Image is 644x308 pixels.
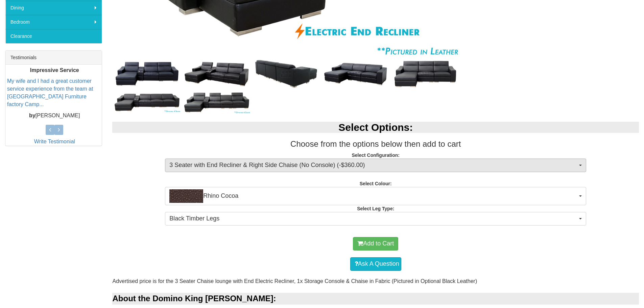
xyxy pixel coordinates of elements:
a: Ask A Question [350,257,401,271]
button: Add to Cart [353,237,398,251]
span: Rhino Cocoa [169,189,577,203]
div: Testimonials [5,51,102,65]
a: My wife and I had a great customer service experience from the team at [GEOGRAPHIC_DATA] Furnitur... [7,78,93,108]
button: Black Timber Legs [165,212,586,226]
a: Bedroom [5,15,102,29]
span: Black Timber Legs [169,214,577,223]
a: Write Testimonial [34,139,75,144]
b: Select Options: [338,122,413,133]
strong: Select Configuration: [352,152,400,158]
span: 3 Seater with End Recliner & Right Side Chaise (No Console) (-$360.00) [169,161,577,170]
button: 3 Seater with End Recliner & Right Side Chaise (No Console) (-$360.00) [165,159,586,172]
p: [PERSON_NAME] [7,112,102,120]
h3: Choose from the options below then add to cart [112,140,639,148]
b: by [29,113,35,118]
img: Rhino Cocoa [169,189,203,203]
strong: Select Leg Type: [357,206,394,211]
a: Clearance [5,29,102,43]
div: About the Domino King [PERSON_NAME]: [112,293,639,304]
strong: Select Colour: [360,181,392,186]
b: Impressive Service [30,67,79,73]
a: Dining [5,1,102,15]
button: Rhino CocoaRhino Cocoa [165,187,586,205]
